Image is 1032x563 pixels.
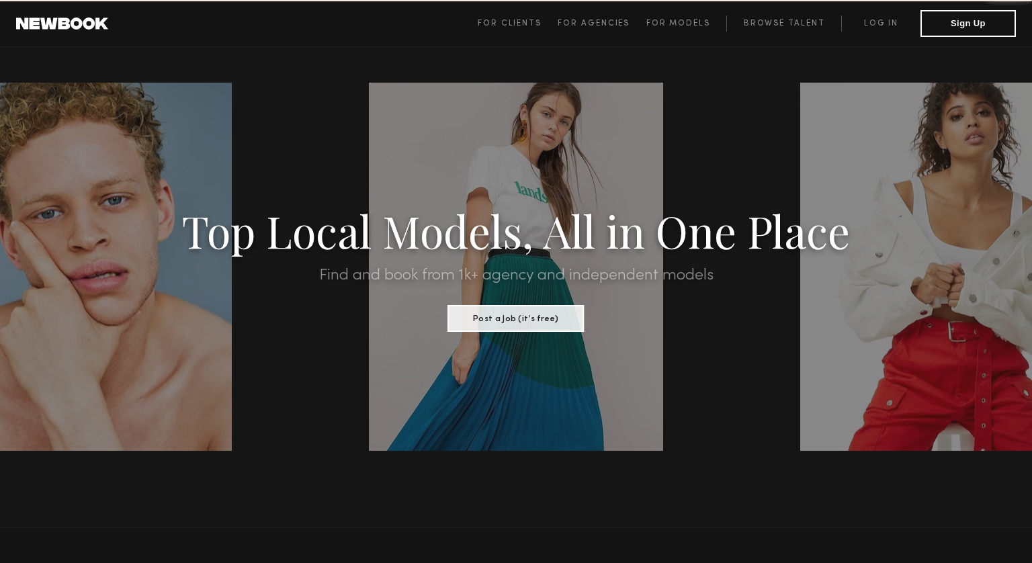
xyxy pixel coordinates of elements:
[558,19,630,28] span: For Agencies
[558,15,646,32] a: For Agencies
[448,310,585,324] a: Post a Job (it’s free)
[77,210,955,251] h1: Top Local Models, All in One Place
[726,15,841,32] a: Browse Talent
[646,19,710,28] span: For Models
[478,19,542,28] span: For Clients
[920,10,1016,37] button: Sign Up
[841,15,920,32] a: Log in
[646,15,727,32] a: For Models
[448,305,585,332] button: Post a Job (it’s free)
[478,15,558,32] a: For Clients
[77,267,955,284] h2: Find and book from 1k+ agency and independent models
